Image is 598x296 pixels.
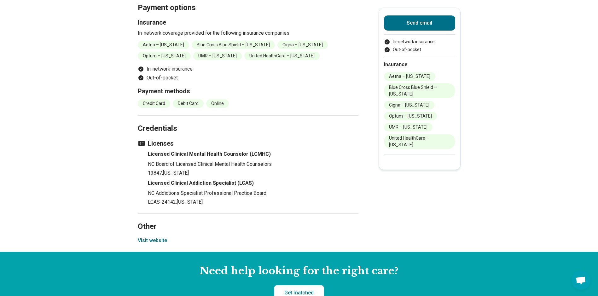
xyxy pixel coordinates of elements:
[138,18,358,27] h3: Insurance
[138,237,167,244] button: Visit website
[176,199,203,205] span: , [US_STATE]
[384,83,455,98] li: Blue Cross Blue Shield – [US_STATE]
[138,74,358,82] li: Out-of-pocket
[384,112,437,120] li: Optum – [US_STATE]
[138,41,189,49] li: Aetna – [US_STATE]
[384,72,435,81] li: Aetna – [US_STATE]
[138,206,358,232] h2: Other
[148,160,358,168] p: NC Board of Licensed Clinical Mental Health Counselors
[138,65,358,82] ul: Payment options
[148,179,358,187] h4: Licensed Clinical Addiction Specialist (LCAS)
[138,99,170,108] li: Credit Card
[138,52,191,60] li: Optum – [US_STATE]
[277,41,328,49] li: Cigna – [US_STATE]
[572,271,590,290] div: Open chat
[162,170,189,176] span: , [US_STATE]
[5,264,593,278] h2: Need help looking for the right care?
[384,46,455,53] li: Out-of-pocket
[148,198,358,206] p: LCAS-24142
[138,108,358,134] h2: Credentials
[148,150,358,158] h4: Licensed Clinical Mental Health Counselor (LCMHC)
[384,61,455,68] h2: Insurance
[384,38,455,45] li: In-network insurance
[192,41,275,49] li: Blue Cross Blue Shield – [US_STATE]
[173,99,204,108] li: Debit Card
[138,29,358,37] p: In-network coverage provided for the following insurance companies
[384,134,455,149] li: United HealthCare – [US_STATE]
[193,52,242,60] li: UMR – [US_STATE]
[138,87,358,96] h3: Payment methods
[138,139,358,148] h3: Licenses
[384,101,434,109] li: Cigna – [US_STATE]
[148,169,358,177] p: 13847
[206,99,229,108] li: Online
[384,38,455,53] ul: Payment options
[148,189,358,197] p: NC Addictions Specialist Professional Practice Board
[244,52,320,60] li: United HealthCare – [US_STATE]
[138,65,358,73] li: In-network insurance
[384,15,455,31] button: Send email
[384,123,433,131] li: UMR – [US_STATE]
